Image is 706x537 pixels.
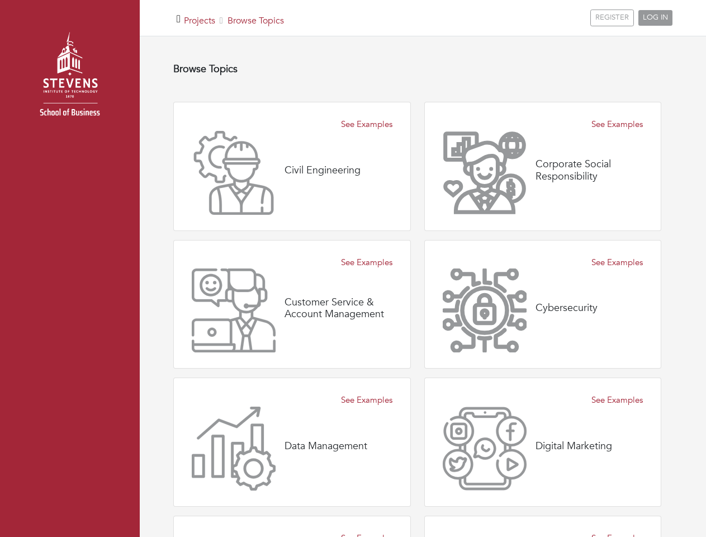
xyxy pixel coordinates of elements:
[591,118,643,131] a: See Examples
[184,15,215,27] a: Projects
[536,302,598,314] h4: Cybersecurity
[228,15,284,27] a: Browse Topics
[173,63,661,76] h4: Browse Topics
[590,10,634,26] a: REGISTER
[536,158,643,182] h4: Corporate Social Responsibility
[638,10,672,26] a: LOG IN
[285,164,361,177] h4: Civil Engineering
[591,394,643,407] a: See Examples
[11,20,129,137] img: stevens_logo.png
[341,394,392,407] a: See Examples
[341,118,392,131] a: See Examples
[591,256,643,269] a: See Examples
[285,296,392,321] h4: Customer Service & Account Management
[341,256,392,269] a: See Examples
[285,440,367,453] h4: Data Management
[536,440,612,453] h4: Digital Marketing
